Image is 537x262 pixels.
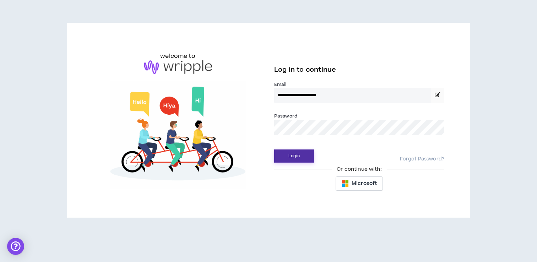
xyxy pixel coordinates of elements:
[332,165,386,173] span: Or continue with:
[7,238,24,255] div: Open Intercom Messenger
[274,65,336,74] span: Log in to continue
[352,180,377,187] span: Microsoft
[160,52,195,60] h6: welcome to
[274,81,444,88] label: Email
[274,113,297,119] label: Password
[400,156,444,163] a: Forgot Password?
[93,81,263,189] img: Welcome to Wripple
[144,60,212,74] img: logo-brand.png
[274,149,314,163] button: Login
[336,176,383,191] button: Microsoft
